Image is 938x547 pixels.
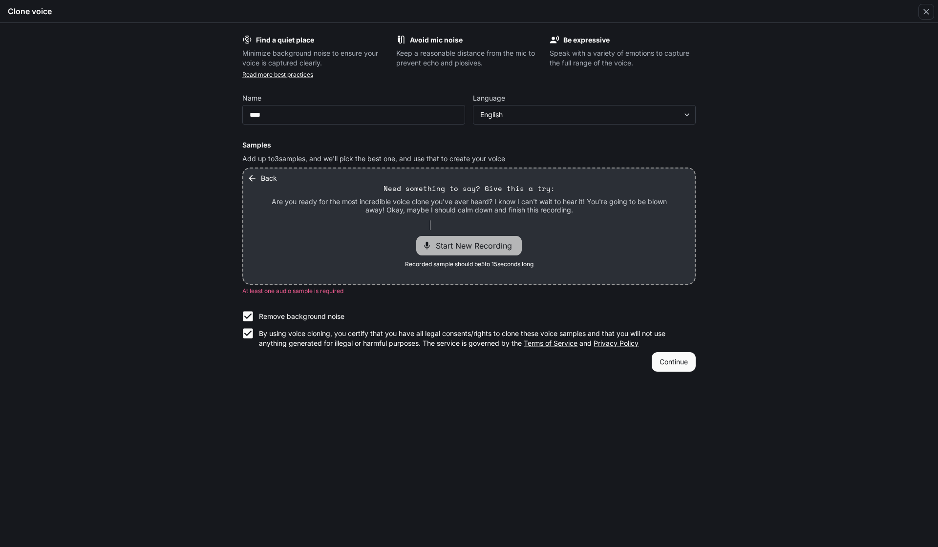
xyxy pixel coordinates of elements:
[242,154,696,164] p: Add up to 3 samples, and we'll pick the best one, and use that to create your voice
[242,48,388,68] p: Minimize background noise to ensure your voice is captured clearly.
[259,312,344,321] p: Remove background noise
[594,339,639,347] a: Privacy Policy
[242,286,696,296] p: At least one audio sample is required
[8,6,52,17] h5: Clone voice
[384,184,555,193] p: Need something to say? Give this a try:
[256,36,314,44] b: Find a quiet place
[245,168,281,188] button: Back
[242,71,313,78] a: Read more best practices
[652,352,696,372] button: Continue
[405,259,533,269] span: Recorded sample should be 5 to 15 seconds long
[524,339,577,347] a: Terms of Service
[410,36,463,44] b: Avoid mic noise
[242,95,261,102] p: Name
[473,95,505,102] p: Language
[473,110,695,120] div: English
[550,48,696,68] p: Speak with a variety of emotions to capture the full range of the voice.
[267,197,671,214] p: Are you ready for the most incredible voice clone you've ever heard? I know I can't wait to hear ...
[480,110,680,120] div: English
[563,36,610,44] b: Be expressive
[242,140,696,150] h6: Samples
[416,236,522,255] div: Start New Recording
[436,240,518,252] span: Start New Recording
[259,329,688,348] p: By using voice cloning, you certify that you have all legal consents/rights to clone these voice ...
[396,48,542,68] p: Keep a reasonable distance from the mic to prevent echo and plosives.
